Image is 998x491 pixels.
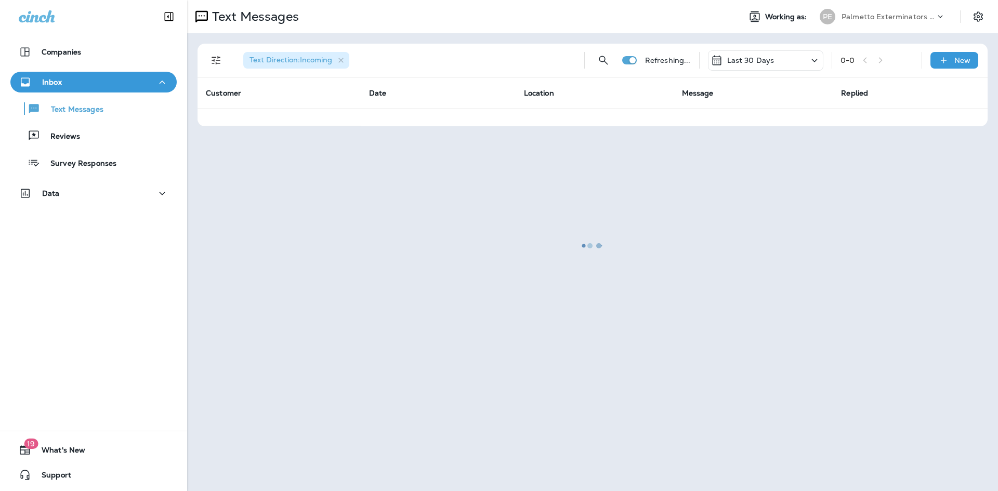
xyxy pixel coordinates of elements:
button: Reviews [10,125,177,147]
button: Support [10,465,177,485]
p: New [954,56,970,64]
span: 19 [24,439,38,449]
p: Survey Responses [40,159,116,169]
p: Text Messages [41,105,103,115]
span: What's New [31,446,85,458]
button: Companies [10,42,177,62]
p: Reviews [40,132,80,142]
button: Data [10,183,177,204]
p: Inbox [42,78,62,86]
button: Collapse Sidebar [154,6,183,27]
button: 19What's New [10,440,177,460]
button: Inbox [10,72,177,92]
span: Support [31,471,71,483]
p: Companies [42,48,81,56]
button: Survey Responses [10,152,177,174]
button: Text Messages [10,98,177,120]
p: Data [42,189,60,197]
